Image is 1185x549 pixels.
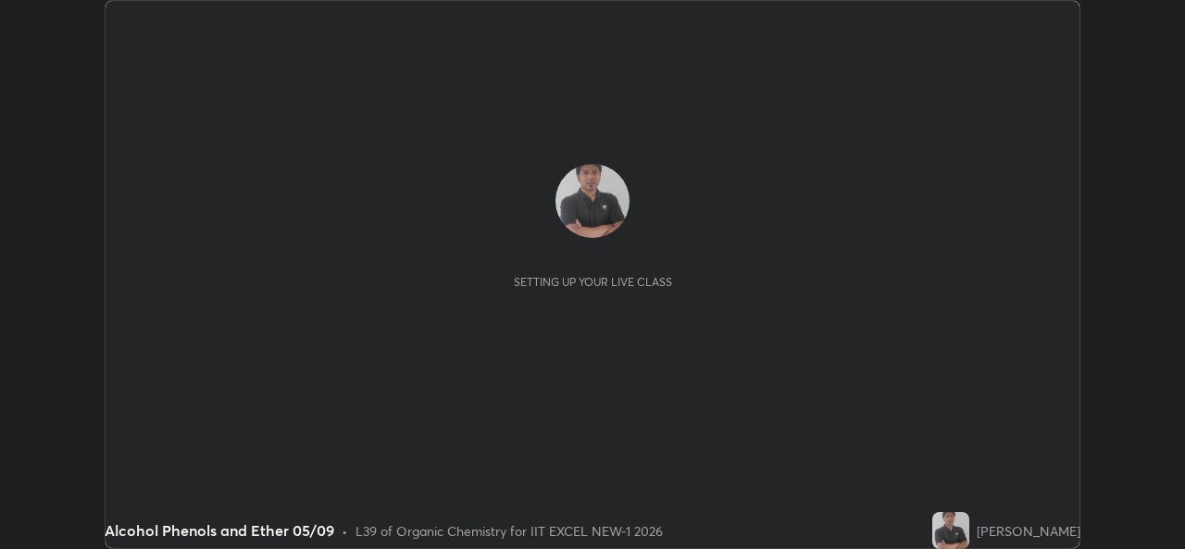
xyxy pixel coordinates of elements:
div: [PERSON_NAME] [977,521,1080,541]
div: Setting up your live class [514,275,672,289]
img: fc3e8d29f02343ad861eeaeadd1832a7.jpg [555,164,630,238]
div: L39 of Organic Chemistry for IIT EXCEL NEW-1 2026 [355,521,663,541]
div: Alcohol Phenols and Ether 05/09 [105,519,334,542]
img: fc3e8d29f02343ad861eeaeadd1832a7.jpg [932,512,969,549]
div: • [342,521,348,541]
